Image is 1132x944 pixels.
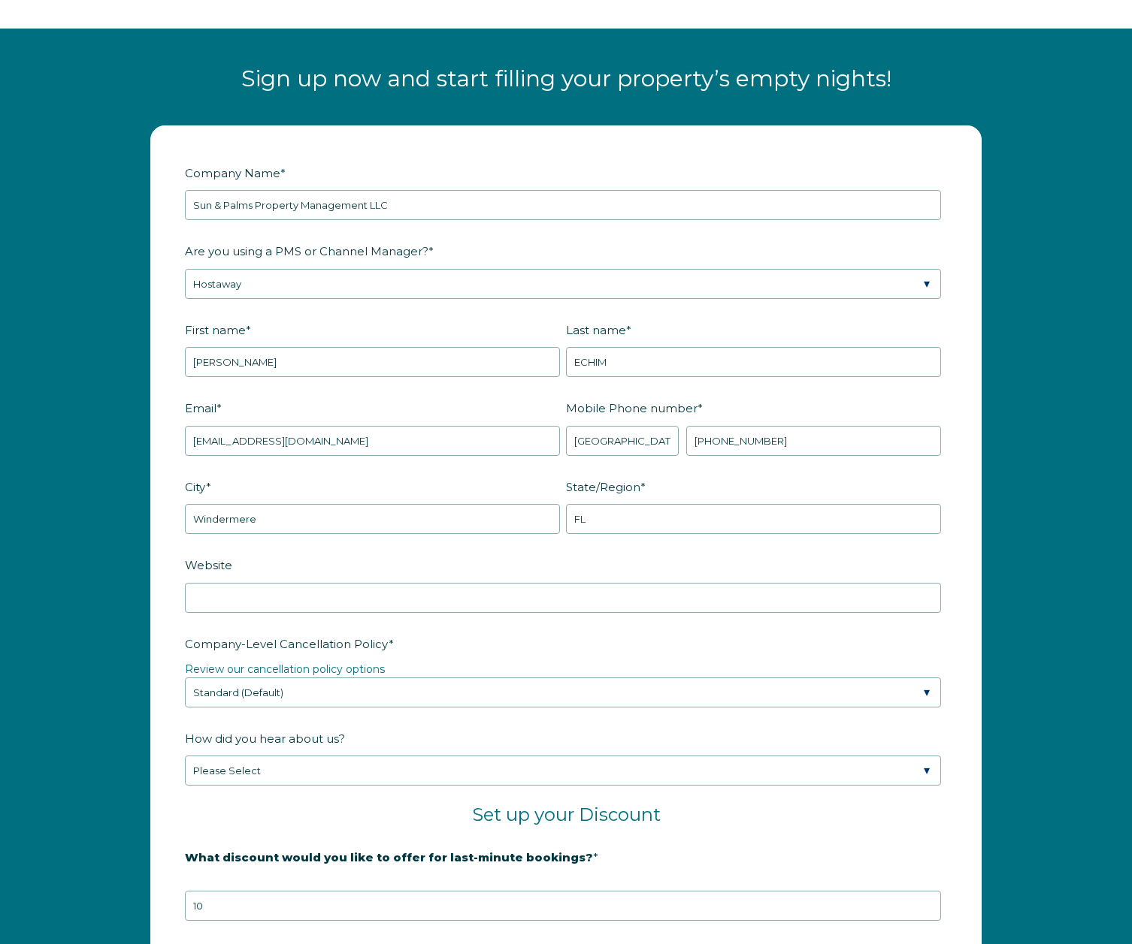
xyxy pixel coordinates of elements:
[566,397,698,420] span: Mobile Phone number
[185,876,420,889] strong: 20% is recommended, minimum of 10%
[566,475,640,499] span: State/Region
[185,397,216,420] span: Email
[472,804,661,825] span: Set up your Discount
[185,850,593,864] strong: What discount would you like to offer for last-minute bookings?
[185,727,345,750] span: How did you hear about us?
[185,161,280,185] span: Company Name
[241,65,891,92] span: Sign up now and start filling your property’s empty nights!
[566,318,626,342] span: Last name
[185,662,385,676] a: Review our cancellation policy options
[185,632,389,656] span: Company-Level Cancellation Policy
[185,475,206,499] span: City
[185,318,246,342] span: First name
[185,553,232,577] span: Website
[185,240,428,263] span: Are you using a PMS or Channel Manager?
